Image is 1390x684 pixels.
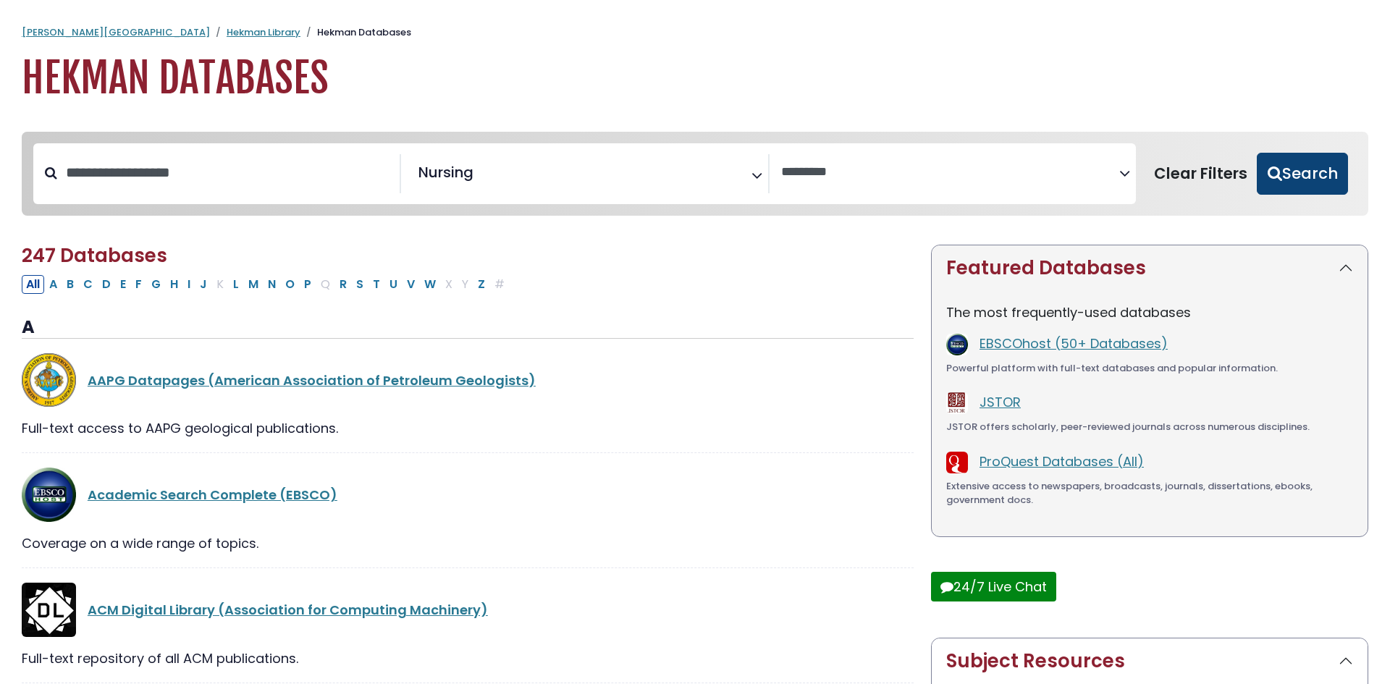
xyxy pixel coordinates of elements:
button: Filter Results H [166,275,182,294]
button: Filter Results W [420,275,440,294]
button: Filter Results O [281,275,299,294]
button: Filter Results B [62,275,78,294]
button: Filter Results M [244,275,263,294]
button: Filter Results I [183,275,195,294]
input: Search database by title or keyword [57,161,400,185]
div: Full-text access to AAPG geological publications. [22,418,914,438]
button: Filter Results R [335,275,351,294]
button: Filter Results G [147,275,165,294]
h3: A [22,317,914,339]
div: Full-text repository of all ACM publications. [22,649,914,668]
button: Filter Results U [385,275,402,294]
a: [PERSON_NAME][GEOGRAPHIC_DATA] [22,25,210,39]
button: Filter Results J [195,275,211,294]
button: Filter Results N [264,275,280,294]
button: 24/7 Live Chat [931,572,1056,601]
button: Filter Results E [116,275,130,294]
li: Hekman Databases [300,25,411,40]
textarea: Search [781,165,1119,180]
a: ProQuest Databases (All) [980,452,1144,470]
a: Hekman Library [227,25,300,39]
a: Academic Search Complete (EBSCO) [88,486,337,504]
a: ACM Digital Library (Association for Computing Machinery) [88,601,488,619]
button: Filter Results P [300,275,316,294]
button: Filter Results T [368,275,384,294]
span: Nursing [418,161,473,183]
div: Powerful platform with full-text databases and popular information. [946,361,1353,376]
nav: breadcrumb [22,25,1368,40]
div: Alpha-list to filter by first letter of database name [22,274,510,292]
span: 247 Databases [22,242,167,269]
button: Filter Results L [229,275,243,294]
button: Filter Results C [79,275,97,294]
textarea: Search [476,169,486,185]
a: EBSCOhost (50+ Databases) [980,334,1168,352]
div: Extensive access to newspapers, broadcasts, journals, dissertations, ebooks, government docs. [946,479,1353,507]
div: JSTOR offers scholarly, peer-reviewed journals across numerous disciplines. [946,420,1353,434]
button: Filter Results D [98,275,115,294]
button: Featured Databases [932,245,1368,291]
h1: Hekman Databases [22,54,1368,103]
p: The most frequently-used databases [946,303,1353,322]
button: All [22,275,44,294]
button: Filter Results Z [473,275,489,294]
button: Filter Results V [403,275,419,294]
button: Submit for Search Results [1257,153,1348,195]
button: Filter Results F [131,275,146,294]
button: Filter Results A [45,275,62,294]
nav: Search filters [22,132,1368,216]
button: Filter Results S [352,275,368,294]
div: Coverage on a wide range of topics. [22,533,914,553]
a: AAPG Datapages (American Association of Petroleum Geologists) [88,371,536,389]
button: Subject Resources [932,638,1368,684]
li: Nursing [413,161,473,183]
a: JSTOR [980,393,1021,411]
button: Clear Filters [1145,153,1257,195]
